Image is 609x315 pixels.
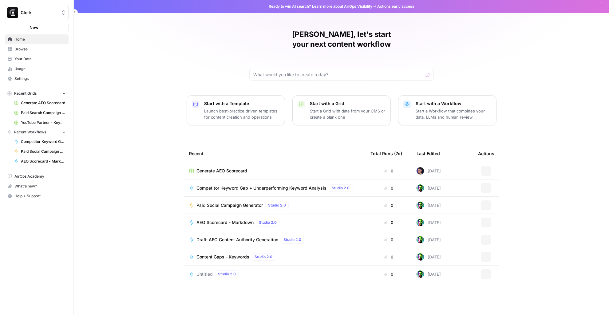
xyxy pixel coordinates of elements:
[5,23,69,32] button: New
[5,44,69,54] a: Browse
[310,100,386,107] p: Start with a Grid
[204,108,280,120] p: Launch best-practice driven templates for content creation and operations
[187,95,285,125] button: Start with a TemplateLaunch best-practice driven templates for content creation and operations
[14,193,66,199] span: Help + Support
[218,271,236,277] span: Studio 2.0
[5,182,68,191] div: What's new?
[21,139,66,144] span: Competitor Keyword Gap + Underperforming Keyword Analysis
[11,147,69,156] a: Paid Social Campaign Generator
[377,4,414,9] span: Actions early access
[5,128,69,137] button: Recent Workflows
[417,167,424,175] img: 9m0o6ooe385lqipidrf8iurizhch
[5,89,69,98] button: Recent Grids
[417,167,441,175] div: [DATE]
[370,185,407,191] div: 0
[14,174,66,179] span: AirOps Academy
[417,270,424,278] img: 2ny2lhy5z6ffk8a48et5s81dpqao
[310,108,386,120] p: Start a Grid with data from your CMS or create a blank one
[249,30,434,49] h1: [PERSON_NAME], let's start your next content workflow
[417,202,424,209] img: 2ny2lhy5z6ffk8a48et5s81dpqao
[283,237,301,242] span: Studio 2.0
[11,118,69,128] a: YouTube Partner - Keyword Search Grid (1)
[196,219,254,226] span: AEO Scorecard - Markdown
[370,237,407,243] div: 0
[7,7,18,18] img: Clerk Logo
[11,137,69,147] a: Competitor Keyword Gap + Underperforming Keyword Analysis
[398,95,496,125] button: Start with a WorkflowStart a Workflow that combines your data, LLMs and human review
[5,64,69,74] a: Usage
[14,76,66,81] span: Settings
[417,184,441,192] div: [DATE]
[417,236,424,243] img: 2ny2lhy5z6ffk8a48et5s81dpqao
[5,54,69,64] a: Your Data
[21,159,66,164] span: AEO Scorecard - Markdown
[5,5,69,20] button: Workspace: Clerk
[417,219,441,226] div: [DATE]
[196,168,247,174] span: Generate AEO Scorecard
[416,108,491,120] p: Start a Workflow that combines your data, LLMs and human review
[332,185,350,191] span: Studio 2.0
[417,202,441,209] div: [DATE]
[196,237,278,243] span: Draft: AEO Content Authority Generation
[5,181,69,191] button: What's new?
[30,24,38,30] span: New
[196,185,326,191] span: Competitor Keyword Gap + Underperforming Keyword Analysis
[370,219,407,226] div: 0
[5,74,69,84] a: Settings
[417,270,441,278] div: [DATE]
[269,4,372,9] span: Ready to win AI search? about AirOps Visibility
[5,191,69,201] button: Help + Support
[14,37,66,42] span: Home
[189,270,361,278] a: UntitledStudio 2.0
[255,254,272,260] span: Studio 2.0
[14,129,46,135] span: Recent Workflows
[5,171,69,181] a: AirOps Academy
[312,4,332,9] a: Learn more
[21,120,66,125] span: YouTube Partner - Keyword Search Grid (1)
[11,98,69,108] a: Generate AEO Scorecard
[370,202,407,208] div: 0
[268,203,286,208] span: Studio 2.0
[370,254,407,260] div: 0
[5,34,69,44] a: Home
[370,271,407,277] div: 0
[417,236,441,243] div: [DATE]
[189,168,361,174] a: Generate AEO Scorecard
[478,145,494,162] div: Actions
[189,145,361,162] div: Recent
[417,253,424,261] img: 2ny2lhy5z6ffk8a48et5s81dpqao
[417,145,440,162] div: Last Edited
[189,219,361,226] a: AEO Scorecard - MarkdownStudio 2.0
[370,168,407,174] div: 0
[21,149,66,154] span: Paid Social Campaign Generator
[204,100,280,107] p: Start with a Template
[21,110,66,116] span: Paid Search Campaign Planning Grid
[14,56,66,62] span: Your Data
[417,184,424,192] img: 2ny2lhy5z6ffk8a48et5s81dpqao
[189,184,361,192] a: Competitor Keyword Gap + Underperforming Keyword AnalysisStudio 2.0
[416,100,491,107] p: Start with a Workflow
[21,10,58,16] span: Clerk
[196,271,213,277] span: Untitled
[189,253,361,261] a: Content Gaps - KeywordsStudio 2.0
[417,219,424,226] img: 2ny2lhy5z6ffk8a48et5s81dpqao
[14,46,66,52] span: Browse
[11,156,69,166] a: AEO Scorecard - Markdown
[196,254,249,260] span: Content Gaps - Keywords
[189,236,361,243] a: Draft: AEO Content Authority GenerationStudio 2.0
[14,91,37,96] span: Recent Grids
[292,95,391,125] button: Start with a GridStart a Grid with data from your CMS or create a blank one
[370,145,402,162] div: Total Runs (7d)
[189,202,361,209] a: Paid Social Campaign GeneratorStudio 2.0
[417,253,441,261] div: [DATE]
[196,202,263,208] span: Paid Social Campaign Generator
[21,100,66,106] span: Generate AEO Scorecard
[253,72,422,78] input: What would you like to create today?
[259,220,277,225] span: Studio 2.0
[11,108,69,118] a: Paid Search Campaign Planning Grid
[14,66,66,72] span: Usage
